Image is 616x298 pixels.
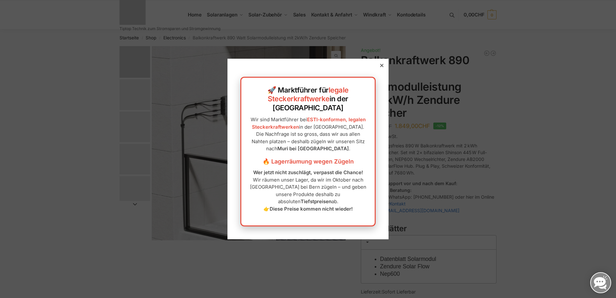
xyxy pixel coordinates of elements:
[248,86,368,113] h2: 🚀 Marktführer für in der [GEOGRAPHIC_DATA]
[248,157,368,166] h3: 🔥 Lagerräumung wegen Zügeln
[277,145,349,152] strong: Muri bei [GEOGRAPHIC_DATA]
[301,198,332,204] strong: Tiefstpreisen
[268,86,349,103] a: legale Steckerkraftwerke
[252,116,366,130] a: ESTI-konformen, legalen Steckerkraftwerken
[248,116,368,153] p: Wir sind Marktführer bei in der [GEOGRAPHIC_DATA]. Die Nachfrage ist so gross, dass wir aus allen...
[253,169,363,175] strong: Wer jetzt nicht zuschlägt, verpasst die Chance!
[270,206,353,212] strong: Diese Preise kommen nicht wieder!
[248,169,368,213] p: Wir räumen unser Lager, da wir im Oktober nach [GEOGRAPHIC_DATA] bei Bern zügeln – und geben unse...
